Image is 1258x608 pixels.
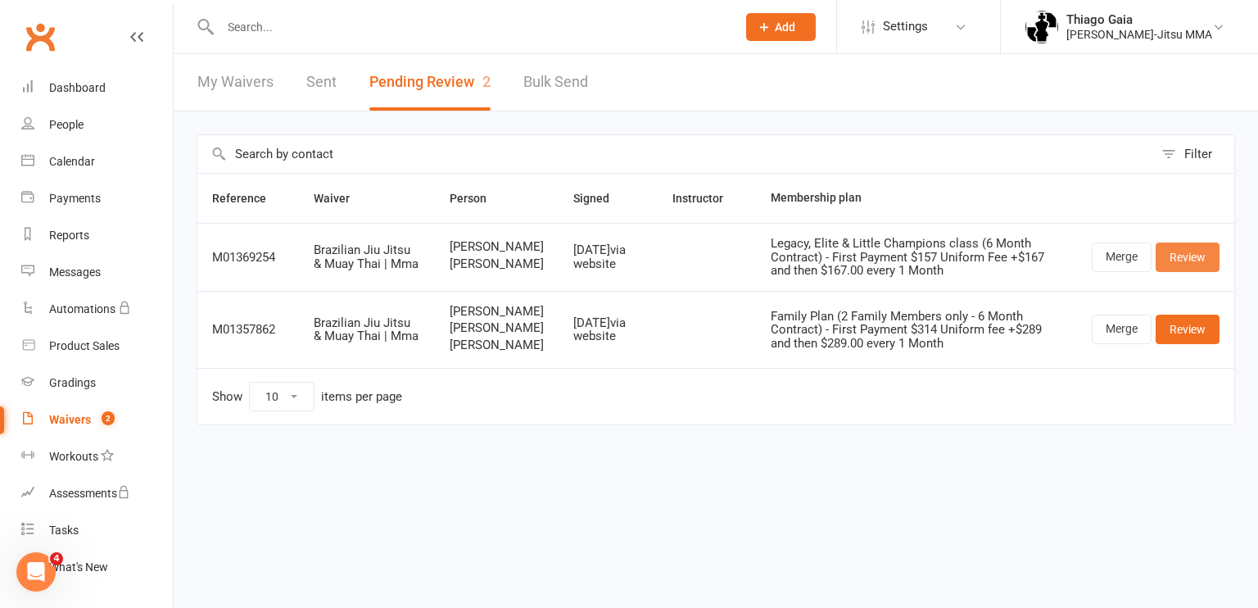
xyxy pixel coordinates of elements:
[756,174,1077,223] th: Membership plan
[49,302,115,315] div: Automations
[49,524,79,537] div: Tasks
[1025,11,1058,43] img: thumb_image1620107676.png
[49,155,95,168] div: Calendar
[523,54,588,111] a: Bulk Send
[50,552,63,565] span: 4
[21,217,173,254] a: Reports
[212,188,284,208] button: Reference
[321,390,402,404] div: items per page
[21,180,173,217] a: Payments
[21,70,173,107] a: Dashboard
[1066,12,1212,27] div: Thiago Gaia
[369,54,491,111] button: Pending Review2
[314,192,368,205] span: Waiver
[573,316,643,343] div: [DATE] via website
[212,251,284,265] div: M01369254
[21,143,173,180] a: Calendar
[306,54,337,111] a: Sent
[49,560,108,574] div: What's New
[49,487,130,500] div: Assessments
[314,316,420,343] div: Brazilian Jiu Jitsu & Muay Thai | Mma
[746,13,816,41] button: Add
[49,339,120,352] div: Product Sales
[197,54,274,111] a: My Waivers
[49,413,91,426] div: Waivers
[215,16,725,39] input: Search...
[573,192,627,205] span: Signed
[775,20,795,34] span: Add
[314,243,420,270] div: Brazilian Jiu Jitsu & Muay Thai | Mma
[49,376,96,389] div: Gradings
[21,512,173,549] a: Tasks
[1184,144,1212,164] div: Filter
[450,257,544,271] span: [PERSON_NAME]
[21,107,173,143] a: People
[197,135,1153,173] input: Search by contact
[450,240,544,254] span: [PERSON_NAME]
[1092,243,1152,272] a: Merge
[1156,315,1220,344] a: Review
[573,188,627,208] button: Signed
[450,192,505,205] span: Person
[450,338,544,352] span: [PERSON_NAME]
[49,118,84,131] div: People
[21,254,173,291] a: Messages
[450,321,544,335] span: [PERSON_NAME]
[49,81,106,94] div: Dashboard
[21,475,173,512] a: Assessments
[1156,243,1220,272] a: Review
[21,549,173,586] a: What's New
[20,16,61,57] a: Clubworx
[672,192,741,205] span: Instructor
[1066,27,1212,42] div: [PERSON_NAME]-Jitsu MMA
[49,265,101,279] div: Messages
[49,450,98,463] div: Workouts
[482,73,491,90] span: 2
[21,291,173,328] a: Automations
[21,438,173,475] a: Workouts
[450,188,505,208] button: Person
[771,310,1062,351] div: Family Plan (2 Family Members only - 6 Month Contract) - First Payment $314 Uniform fee +$289 and...
[883,8,928,45] span: Settings
[49,192,101,205] div: Payments
[672,188,741,208] button: Instructor
[212,382,402,411] div: Show
[21,328,173,365] a: Product Sales
[49,229,89,242] div: Reports
[1153,135,1234,173] button: Filter
[450,305,544,319] span: [PERSON_NAME]
[1092,315,1152,344] a: Merge
[21,365,173,402] a: Gradings
[102,411,115,425] span: 2
[573,243,643,270] div: [DATE] via website
[16,552,56,592] iframe: Intercom live chat
[212,323,284,337] div: M01357862
[21,402,173,438] a: Waivers 2
[314,188,368,208] button: Waiver
[771,237,1062,278] div: Legacy, Elite & Little Champions class (6 Month Contract) - First Payment $157 Uniform Fee +$167 ...
[212,192,284,205] span: Reference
